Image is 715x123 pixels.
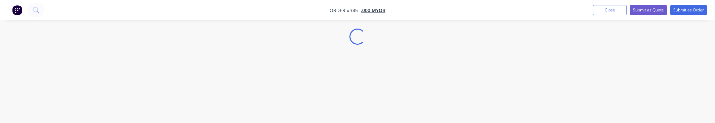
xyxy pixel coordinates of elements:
a: .000 MYOB [361,7,385,13]
button: Submit as Quote [630,5,667,15]
span: Order #385 - [330,7,361,13]
button: Submit as Order [670,5,707,15]
button: Close [593,5,627,15]
img: Factory [12,5,22,15]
